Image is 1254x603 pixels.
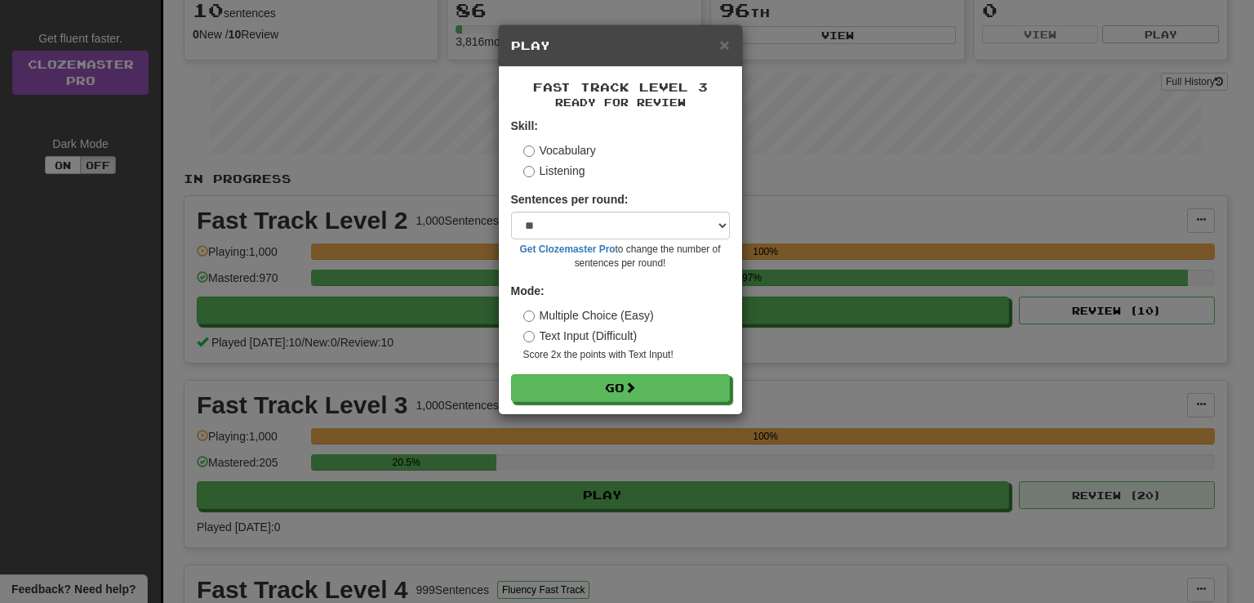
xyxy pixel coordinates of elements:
[523,348,730,362] small: Score 2x the points with Text Input !
[533,80,708,94] span: Fast Track Level 3
[511,119,538,132] strong: Skill:
[523,145,535,157] input: Vocabulary
[523,331,535,342] input: Text Input (Difficult)
[719,36,729,53] button: Close
[523,166,535,177] input: Listening
[523,307,654,324] label: Multiple Choice (Easy)
[520,243,616,255] a: Get Clozemaster Pro
[523,142,596,159] label: Vocabulary
[511,96,730,109] small: Ready for Review
[511,191,629,208] label: Sentences per round:
[719,35,729,54] span: ×
[511,284,545,297] strong: Mode:
[511,38,730,54] h5: Play
[511,374,730,402] button: Go
[523,328,638,344] label: Text Input (Difficult)
[511,243,730,270] small: to change the number of sentences per round!
[523,310,535,322] input: Multiple Choice (Easy)
[523,163,585,179] label: Listening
